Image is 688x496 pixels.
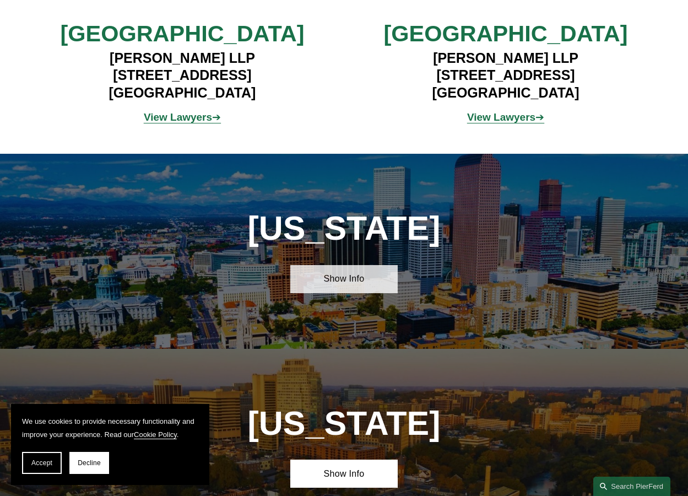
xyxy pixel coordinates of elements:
[144,111,221,123] a: View Lawyers➔
[22,452,62,474] button: Accept
[144,111,221,123] span: ➔
[69,452,109,474] button: Decline
[290,265,398,293] a: Show Info
[371,50,640,102] h4: [PERSON_NAME] LLP [STREET_ADDRESS] [GEOGRAPHIC_DATA]
[134,430,177,439] a: Cookie Policy
[467,111,535,123] strong: View Lawyers
[11,404,209,485] section: Cookie banner
[593,477,670,496] a: Search this site
[31,459,52,467] span: Accept
[209,209,479,248] h1: [US_STATE]
[209,405,479,443] h1: [US_STATE]
[47,50,317,102] h4: [PERSON_NAME] LLP [STREET_ADDRESS] [GEOGRAPHIC_DATA]
[290,460,398,487] a: Show Info
[144,111,212,123] strong: View Lawyers
[78,459,101,467] span: Decline
[467,111,544,123] a: View Lawyers➔
[22,415,198,441] p: We use cookies to provide necessary functionality and improve your experience. Read our .
[383,20,627,46] span: [GEOGRAPHIC_DATA]
[60,20,304,46] span: [GEOGRAPHIC_DATA]
[467,111,544,123] span: ➔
